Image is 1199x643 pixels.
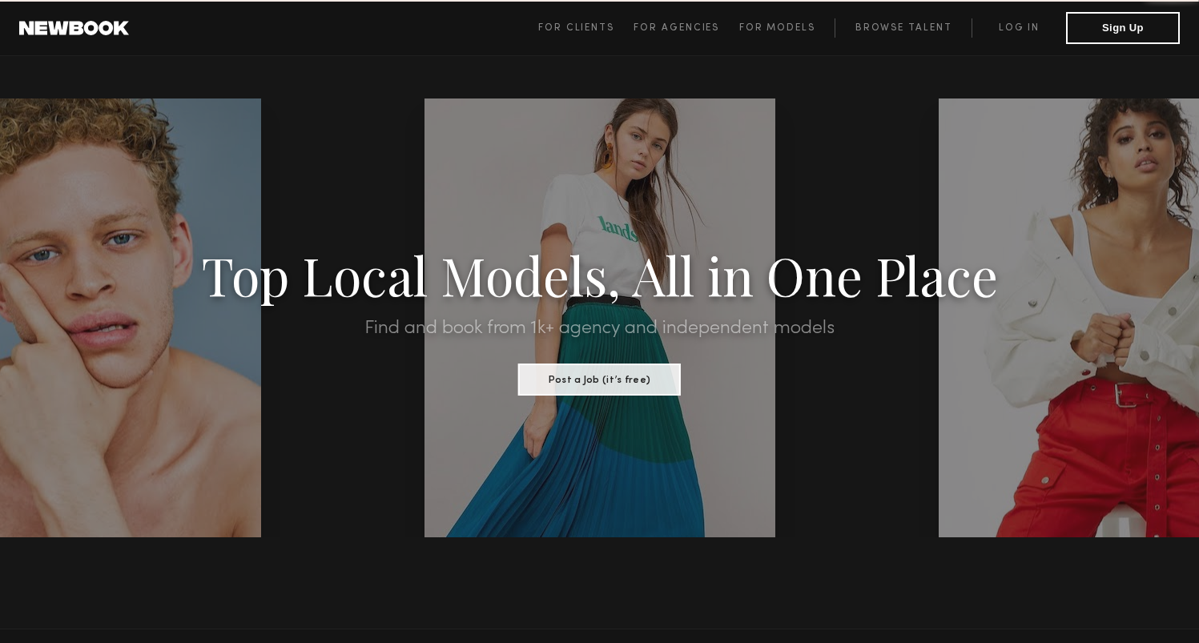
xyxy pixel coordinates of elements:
a: For Clients [538,18,634,38]
a: Log in [972,18,1066,38]
button: Post a Job (it’s free) [518,364,681,396]
a: For Models [739,18,835,38]
span: For Agencies [634,23,719,33]
span: For Models [739,23,815,33]
span: For Clients [538,23,614,33]
a: Browse Talent [835,18,972,38]
a: For Agencies [634,18,738,38]
a: Post a Job (it’s free) [518,369,681,387]
h2: Find and book from 1k+ agency and independent models [90,319,1108,338]
h1: Top Local Models, All in One Place [90,250,1108,299]
button: Sign Up [1066,12,1180,44]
